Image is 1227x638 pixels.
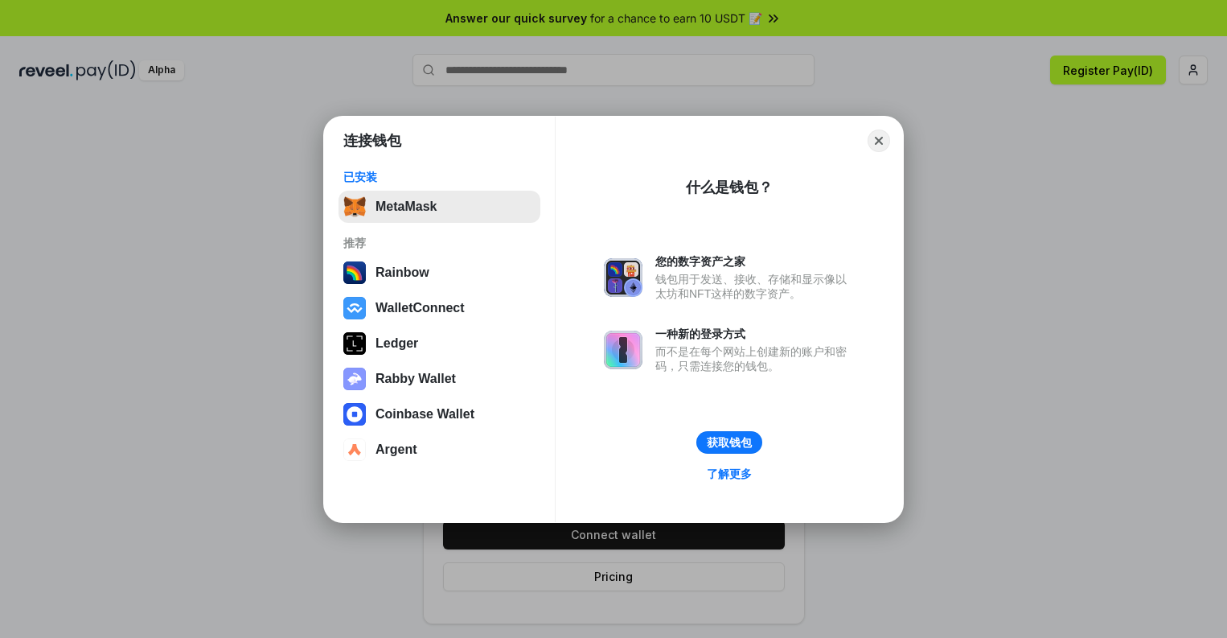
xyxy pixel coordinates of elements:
div: 已安装 [343,170,536,184]
button: Argent [339,434,540,466]
img: svg+xml,%3Csvg%20width%3D%22120%22%20height%3D%22120%22%20viewBox%3D%220%200%20120%20120%22%20fil... [343,261,366,284]
div: 而不是在每个网站上创建新的账户和密码，只需连接您的钱包。 [655,344,855,373]
div: Rainbow [375,265,429,280]
img: svg+xml,%3Csvg%20xmlns%3D%22http%3A%2F%2Fwww.w3.org%2F2000%2Fsvg%22%20fill%3D%22none%22%20viewBox... [604,258,642,297]
button: WalletConnect [339,292,540,324]
button: Ledger [339,327,540,360]
div: 钱包用于发送、接收、存储和显示像以太坊和NFT这样的数字资产。 [655,272,855,301]
img: svg+xml,%3Csvg%20width%3D%2228%22%20height%3D%2228%22%20viewBox%3D%220%200%2028%2028%22%20fill%3D... [343,403,366,426]
button: Rabby Wallet [339,363,540,395]
div: Ledger [375,336,418,351]
button: Close [868,130,890,152]
div: 什么是钱包？ [686,178,773,197]
div: 推荐 [343,236,536,250]
button: Coinbase Wallet [339,398,540,430]
img: svg+xml,%3Csvg%20xmlns%3D%22http%3A%2F%2Fwww.w3.org%2F2000%2Fsvg%22%20fill%3D%22none%22%20viewBox... [343,368,366,390]
a: 了解更多 [697,463,761,484]
button: Rainbow [339,257,540,289]
div: WalletConnect [375,301,465,315]
img: svg+xml,%3Csvg%20width%3D%2228%22%20height%3D%2228%22%20viewBox%3D%220%200%2028%2028%22%20fill%3D... [343,297,366,319]
img: svg+xml,%3Csvg%20xmlns%3D%22http%3A%2F%2Fwww.w3.org%2F2000%2Fsvg%22%20width%3D%2228%22%20height%3... [343,332,366,355]
div: Coinbase Wallet [375,407,474,422]
div: Rabby Wallet [375,372,456,386]
img: svg+xml,%3Csvg%20fill%3D%22none%22%20height%3D%2233%22%20viewBox%3D%220%200%2035%2033%22%20width%... [343,196,366,218]
div: 一种新的登录方式 [655,327,855,341]
h1: 连接钱包 [343,131,401,150]
img: svg+xml,%3Csvg%20width%3D%2228%22%20height%3D%2228%22%20viewBox%3D%220%200%2028%2028%22%20fill%3D... [343,438,366,461]
div: 您的数字资产之家 [655,254,855,269]
div: 了解更多 [707,467,752,481]
div: MetaMask [375,200,437,214]
div: Argent [375,442,417,457]
div: 获取钱包 [707,435,752,450]
button: 获取钱包 [696,431,762,454]
button: MetaMask [339,191,540,223]
img: svg+xml,%3Csvg%20xmlns%3D%22http%3A%2F%2Fwww.w3.org%2F2000%2Fsvg%22%20fill%3D%22none%22%20viewBox... [604,331,642,369]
